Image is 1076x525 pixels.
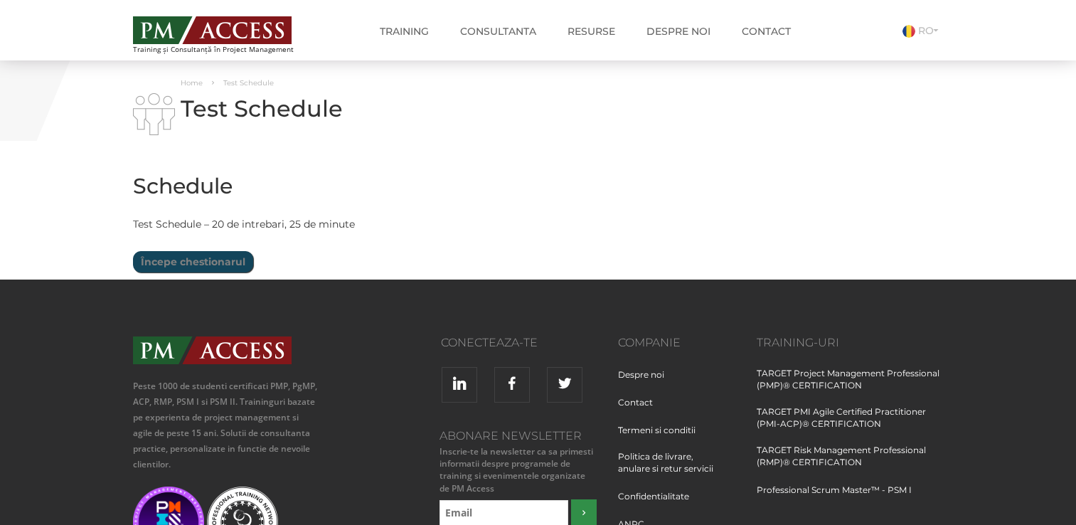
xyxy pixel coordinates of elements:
[449,17,547,46] a: Consultanta
[618,424,706,450] a: Termeni si conditii
[618,368,675,395] a: Despre noi
[181,78,203,87] a: Home
[133,174,666,198] h2: Schedule
[436,445,597,494] small: Inscrie-te la newsletter ca sa primesti informatii despre programele de training si evenimentele ...
[557,17,626,46] a: Resurse
[133,336,292,364] img: PMAccess
[731,17,801,46] a: Contact
[133,251,253,272] input: Începe chestionarul
[133,46,320,53] span: Training și Consultanță în Project Management
[636,17,721,46] a: Despre noi
[902,24,944,37] a: RO
[618,450,735,489] a: Politica de livrare, anulare si retur servicii
[133,378,320,472] p: Peste 1000 de studenti certificati PMP, PgMP, ACP, RMP, PSM I si PSM II. Traininguri bazate pe ex...
[757,336,944,349] h3: Training-uri
[223,78,274,87] span: Test Schedule
[757,444,944,482] a: TARGET Risk Management Professional (RMP)® CERTIFICATION
[436,430,597,442] h3: Abonare Newsletter
[341,336,538,349] h3: Conecteaza-te
[757,484,912,510] a: Professional Scrum Master™ - PSM I
[133,93,175,135] img: i-02.png
[369,17,440,46] a: Training
[618,336,735,349] h3: Companie
[618,490,700,516] a: Confidentialitate
[133,216,666,233] p: Test Schedule – 20 de intrebari, 25 de minute
[133,12,320,53] a: Training și Consultanță în Project Management
[133,96,666,121] h1: Test Schedule
[757,405,944,444] a: TARGET PMI Agile Certified Practitioner (PMI-ACP)® CERTIFICATION
[757,367,944,405] a: TARGET Project Management Professional (PMP)® CERTIFICATION
[133,16,292,44] img: PM ACCESS - Echipa traineri si consultanti certificati PMP: Narciss Popescu, Mihai Olaru, Monica ...
[902,25,915,38] img: Romana
[618,396,664,423] a: Contact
